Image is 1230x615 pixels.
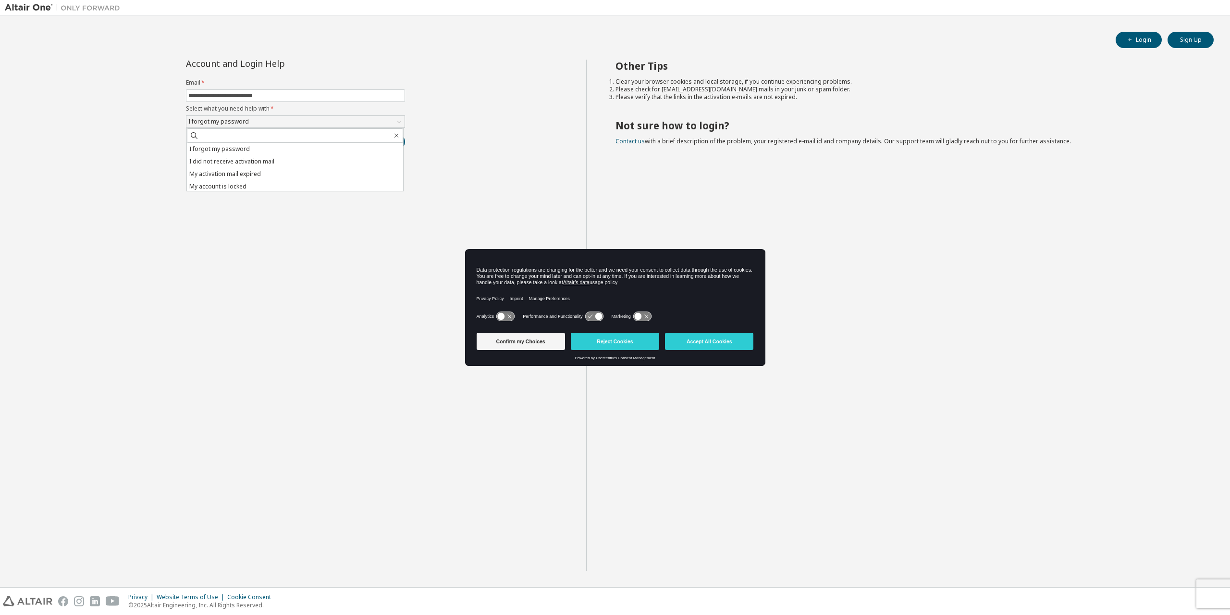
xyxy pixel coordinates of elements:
img: altair_logo.svg [3,596,52,606]
div: Cookie Consent [227,593,277,601]
a: Contact us [615,137,645,145]
img: linkedin.svg [90,596,100,606]
li: I forgot my password [187,143,403,155]
button: Login [1116,32,1162,48]
li: Please check for [EMAIL_ADDRESS][DOMAIN_NAME] mails in your junk or spam folder. [615,86,1197,93]
img: instagram.svg [74,596,84,606]
span: with a brief description of the problem, your registered e-mail id and company details. Our suppo... [615,137,1071,145]
li: Clear your browser cookies and local storage, if you continue experiencing problems. [615,78,1197,86]
img: youtube.svg [106,596,120,606]
h2: Other Tips [615,60,1197,72]
p: © 2025 Altair Engineering, Inc. All Rights Reserved. [128,601,277,609]
div: Account and Login Help [186,60,361,67]
div: Privacy [128,593,157,601]
img: facebook.svg [58,596,68,606]
div: I forgot my password [187,116,250,127]
label: Select what you need help with [186,105,405,113]
div: Website Terms of Use [157,593,227,601]
label: Email [186,79,405,87]
h2: Not sure how to login? [615,119,1197,132]
button: Sign Up [1168,32,1214,48]
div: I forgot my password [186,116,405,127]
img: Altair One [5,3,125,13]
li: Please verify that the links in the activation e-mails are not expired. [615,93,1197,101]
